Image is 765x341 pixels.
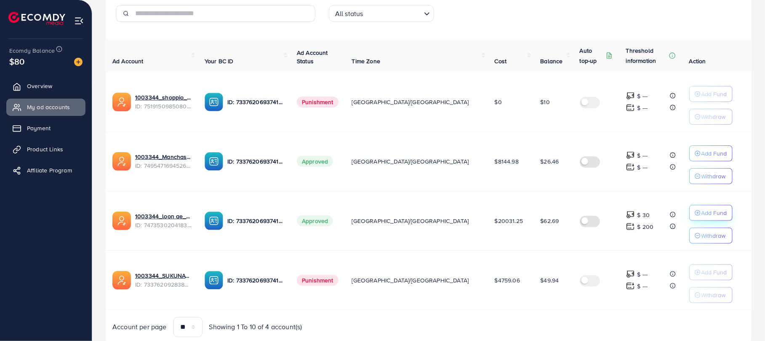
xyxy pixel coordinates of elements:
span: Balance [541,57,563,65]
button: Withdraw [689,168,733,184]
span: [GEOGRAPHIC_DATA]/[GEOGRAPHIC_DATA] [352,157,469,166]
img: top-up amount [626,270,635,279]
button: Add Fund [689,86,733,102]
img: logo [8,12,65,25]
a: Overview [6,78,85,94]
span: $20031.25 [495,217,523,225]
p: Withdraw [701,231,726,241]
img: ic-ba-acc.ded83a64.svg [205,93,223,111]
img: top-up amount [626,151,635,160]
p: Withdraw [701,290,726,300]
span: $49.94 [541,276,559,285]
span: All status [333,8,365,20]
img: top-up amount [626,210,635,219]
p: ID: 7337620693741338625 [227,216,283,226]
div: <span class='underline'>1003344_shoppio_1750688962312</span></br>7519150985080684551 [135,93,191,110]
span: Approved [297,215,333,226]
span: Your BC ID [205,57,234,65]
button: Add Fund [689,264,733,280]
span: Product Links [27,145,63,153]
div: <span class='underline'>1003344_Manchaster_1745175503024</span></br>7495471694526988304 [135,153,191,170]
button: Withdraw [689,287,733,303]
img: ic-ads-acc.e4c84228.svg [112,152,131,171]
span: Punishment [297,97,339,107]
span: Punishment [297,275,339,286]
span: $4759.06 [495,276,520,285]
span: $10 [541,98,550,106]
span: ID: 7519150985080684551 [135,102,191,110]
p: ID: 7337620693741338625 [227,156,283,166]
iframe: Chat [729,303,759,335]
span: ID: 7495471694526988304 [135,161,191,170]
span: Ad Account [112,57,144,65]
a: 1003344_SUKUNAT_1708423019062 [135,271,191,280]
img: image [74,58,83,66]
span: Overview [27,82,52,90]
span: [GEOGRAPHIC_DATA]/[GEOGRAPHIC_DATA] [352,217,469,225]
p: Auto top-up [580,46,604,66]
div: Search for option [329,5,434,22]
img: ic-ba-acc.ded83a64.svg [205,271,223,290]
img: ic-ba-acc.ded83a64.svg [205,152,223,171]
p: $ 30 [637,210,650,220]
a: Product Links [6,141,85,158]
p: Add Fund [701,267,727,277]
span: Ad Account Status [297,48,328,65]
img: menu [74,16,84,26]
p: $ --- [637,162,648,172]
span: ID: 7473530204183674896 [135,221,191,229]
p: $ --- [637,150,648,161]
p: Threshold information [626,46,667,66]
span: Account per page [112,322,167,332]
img: ic-ads-acc.e4c84228.svg [112,93,131,111]
span: Showing 1 To 10 of 4 account(s) [209,322,302,332]
span: Payment [27,124,51,132]
span: Time Zone [352,57,380,65]
p: ID: 7337620693741338625 [227,275,283,285]
p: $ --- [637,281,648,291]
a: Payment [6,120,85,137]
a: 1003344_Manchaster_1745175503024 [135,153,191,161]
span: Affiliate Program [27,166,72,175]
span: My ad accounts [27,103,70,111]
span: $62.69 [541,217,559,225]
span: $0 [495,98,502,106]
input: Search for option [366,6,421,20]
p: Add Fund [701,148,727,158]
div: <span class='underline'>1003344_SUKUNAT_1708423019062</span></br>7337620928383565826 [135,271,191,289]
p: Withdraw [701,112,726,122]
span: Ecomdy Balance [9,46,55,55]
div: <span class='underline'>1003344_loon ae_1740066863007</span></br>7473530204183674896 [135,212,191,229]
button: Add Fund [689,145,733,161]
p: Add Fund [701,89,727,99]
span: $8144.98 [495,157,519,166]
p: Withdraw [701,171,726,181]
p: $ --- [637,269,648,279]
span: $26.46 [541,157,559,166]
img: ic-ads-acc.e4c84228.svg [112,271,131,290]
span: Action [689,57,706,65]
span: [GEOGRAPHIC_DATA]/[GEOGRAPHIC_DATA] [352,276,469,285]
span: Cost [495,57,507,65]
p: $ 200 [637,222,654,232]
span: [GEOGRAPHIC_DATA]/[GEOGRAPHIC_DATA] [352,98,469,106]
img: ic-ba-acc.ded83a64.svg [205,212,223,230]
a: Affiliate Program [6,162,85,179]
img: top-up amount [626,91,635,100]
p: ID: 7337620693741338625 [227,97,283,107]
button: Withdraw [689,228,733,244]
a: 1003344_loon ae_1740066863007 [135,212,191,220]
img: ic-ads-acc.e4c84228.svg [112,212,131,230]
span: ID: 7337620928383565826 [135,280,191,289]
button: Withdraw [689,109,733,125]
img: top-up amount [626,103,635,112]
span: $80 [9,55,24,67]
p: $ --- [637,103,648,113]
img: top-up amount [626,163,635,172]
p: $ --- [637,91,648,101]
img: top-up amount [626,222,635,231]
span: Approved [297,156,333,167]
img: top-up amount [626,282,635,290]
a: My ad accounts [6,99,85,115]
